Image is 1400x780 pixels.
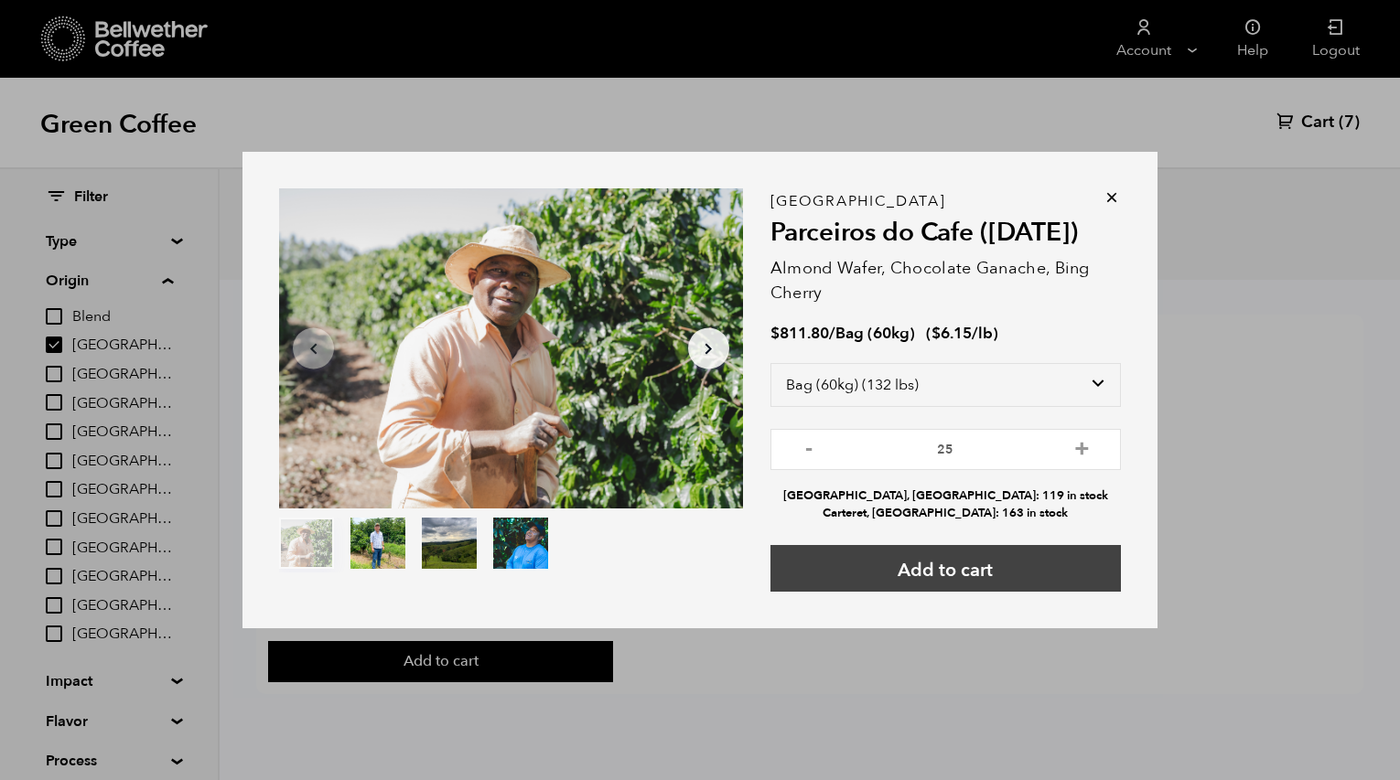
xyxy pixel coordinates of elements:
[835,323,915,344] span: Bag (60kg)
[770,323,780,344] span: $
[972,323,993,344] span: /lb
[829,323,835,344] span: /
[770,256,1121,305] p: Almond Wafer, Chocolate Ganache, Bing Cherry
[770,323,829,344] bdi: 811.80
[798,438,821,456] button: -
[770,545,1121,592] button: Add to cart
[770,487,1121,505] li: [GEOGRAPHIC_DATA], [GEOGRAPHIC_DATA]: 119 in stock
[770,505,1121,522] li: Carteret, [GEOGRAPHIC_DATA]: 163 in stock
[932,323,972,344] bdi: 6.15
[1071,438,1093,456] button: +
[770,218,1121,249] h2: Parceiros do Cafe ([DATE])
[932,323,941,344] span: $
[926,323,998,344] span: ( )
